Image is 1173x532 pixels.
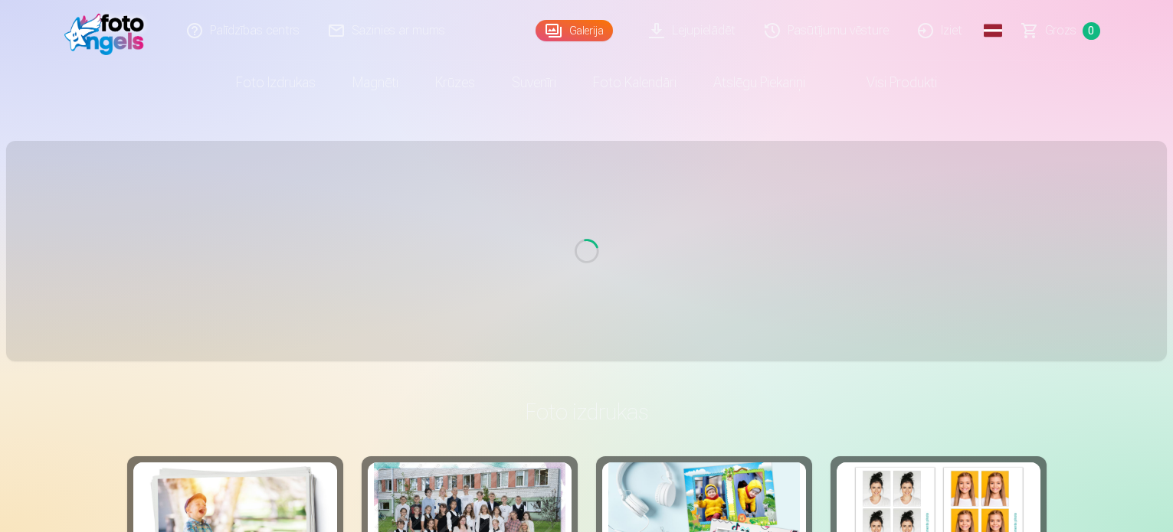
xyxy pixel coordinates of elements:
[64,6,152,55] img: /fa1
[139,398,1034,426] h3: Foto izdrukas
[536,20,613,41] a: Galerija
[218,61,334,104] a: Foto izdrukas
[334,61,417,104] a: Magnēti
[824,61,955,104] a: Visi produkti
[575,61,695,104] a: Foto kalendāri
[417,61,493,104] a: Krūzes
[1083,22,1100,40] span: 0
[695,61,824,104] a: Atslēgu piekariņi
[493,61,575,104] a: Suvenīri
[1045,21,1076,40] span: Grozs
